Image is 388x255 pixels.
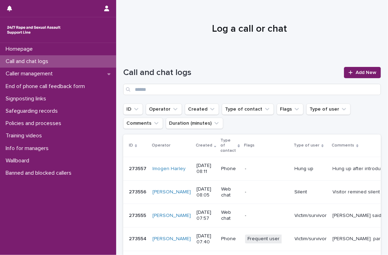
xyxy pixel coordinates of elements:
p: Policies and processes [3,120,67,127]
button: Operator [146,104,182,115]
button: Duration (minutes) [166,118,223,129]
span: Frequent user [245,235,283,243]
p: Info for managers [3,145,54,152]
p: - [245,166,289,172]
p: Type of contact [220,137,236,155]
p: Silent [295,189,327,195]
button: Created [185,104,219,115]
p: Call and chat logs [3,58,54,65]
p: Homepage [3,46,38,52]
p: Visitor remined silent then disconnected. [333,188,388,195]
p: Phone [221,236,239,242]
p: 273556 [129,188,148,195]
h1: Call and chat logs [123,68,340,78]
img: rhQMoQhaT3yELyF149Cw [6,23,62,37]
a: Add New [344,67,381,78]
button: Comments [123,118,163,129]
p: Flags [244,142,255,149]
a: [PERSON_NAME] [152,189,191,195]
p: Operator [152,142,170,149]
p: ID [129,142,133,149]
button: Type of user [306,104,351,115]
h1: Log a call or chat [123,23,376,35]
p: Tee said that she was sexually coerced by two men at two separate occasions. She was confused and... [333,211,388,219]
p: 273557 [129,164,148,172]
button: ID [123,104,143,115]
p: Created [196,142,212,149]
p: Training videos [3,132,48,139]
input: Search [123,84,381,95]
p: Victim/survivor [295,213,327,219]
p: Hung up after introduction [333,164,388,172]
p: Web chat [221,210,239,222]
p: 273555 [129,211,148,219]
p: - [245,213,289,219]
p: [DATE] 08:11 [196,163,215,175]
button: Type of contact [222,104,274,115]
a: [PERSON_NAME] [152,213,191,219]
p: Type of user [294,142,320,149]
p: Comments [332,142,355,149]
p: Caller management [3,70,58,77]
p: Banned and blocked callers [3,170,77,176]
p: [DATE] 07:57 [196,210,215,222]
p: Phone [221,166,239,172]
p: Hung up [295,166,327,172]
a: Imogen Harley [152,166,186,172]
p: [DATE] 08:05 [196,186,215,198]
p: Victim/survivor [295,236,327,242]
p: Wallboard [3,157,35,164]
p: End of phone call feedback form [3,83,90,90]
a: [PERSON_NAME] [152,236,191,242]
p: Signposting links [3,95,52,102]
p: Web chat [221,186,239,198]
p: Safeguarding records [3,108,63,114]
p: Paula. paramedics last night, had chest pains, said a stranger entered and physically/sexually as... [333,235,388,242]
p: 273554 [129,235,148,242]
p: [DATE] 07:40 [196,233,215,245]
button: Flags [277,104,303,115]
span: Add New [356,70,376,75]
p: - [245,189,289,195]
